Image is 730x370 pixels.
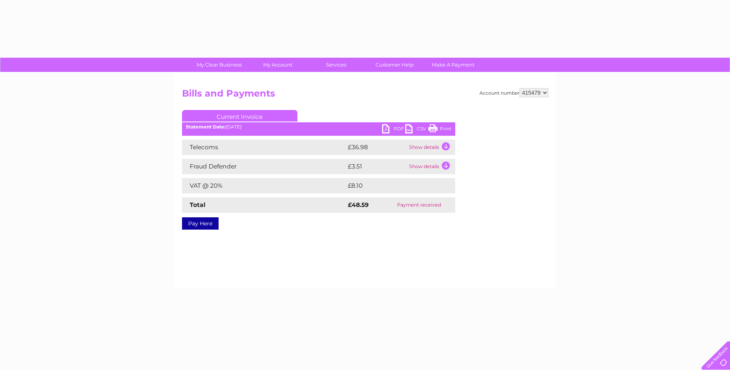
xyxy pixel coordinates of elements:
td: Payment received [383,197,455,213]
td: Fraud Defender [182,159,346,174]
strong: £48.59 [348,201,369,208]
div: Account number [479,88,548,97]
a: Customer Help [363,58,426,72]
a: PDF [382,124,405,135]
a: Current Invoice [182,110,297,122]
a: My Clear Business [187,58,251,72]
a: My Account [246,58,309,72]
a: CSV [405,124,428,135]
td: Telecoms [182,140,346,155]
td: Show details [407,140,455,155]
td: VAT @ 20% [182,178,346,193]
div: [DATE] [182,124,455,130]
td: Show details [407,159,455,174]
td: £8.10 [346,178,436,193]
a: Print [428,124,451,135]
td: £3.51 [346,159,407,174]
b: Statement Date: [186,124,226,130]
a: Services [304,58,368,72]
td: £36.98 [346,140,407,155]
a: Pay Here [182,217,219,230]
a: Make A Payment [421,58,485,72]
h2: Bills and Payments [182,88,548,103]
strong: Total [190,201,205,208]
